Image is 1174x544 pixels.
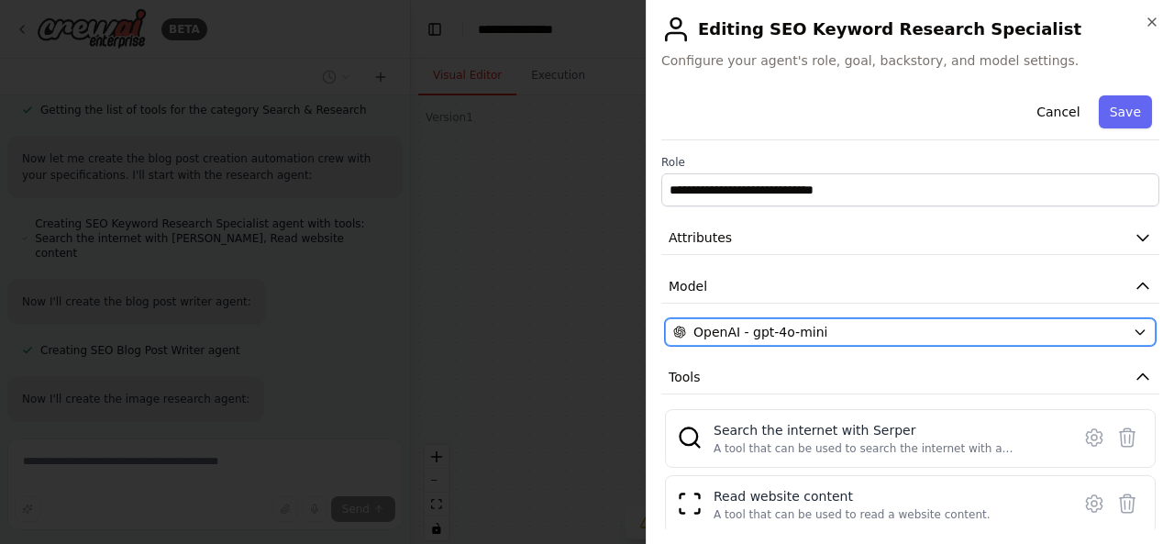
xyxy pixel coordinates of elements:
[1099,95,1152,128] button: Save
[714,487,991,505] div: Read website content
[661,270,1159,304] button: Model
[661,51,1159,70] span: Configure your agent's role, goal, backstory, and model settings.
[665,318,1156,346] button: OpenAI - gpt-4o-mini
[669,277,707,295] span: Model
[661,361,1159,394] button: Tools
[1078,487,1111,520] button: Configure tool
[1111,421,1144,454] button: Delete tool
[661,15,1159,44] h2: Editing SEO Keyword Research Specialist
[677,491,703,516] img: ScrapeWebsiteTool
[661,155,1159,170] label: Role
[669,228,732,247] span: Attributes
[677,425,703,450] img: SerperDevTool
[661,221,1159,255] button: Attributes
[693,323,827,341] span: OpenAI - gpt-4o-mini
[1078,421,1111,454] button: Configure tool
[1025,95,1091,128] button: Cancel
[714,507,991,522] div: A tool that can be used to read a website content.
[714,421,1059,439] div: Search the internet with Serper
[1111,487,1144,520] button: Delete tool
[669,368,701,386] span: Tools
[714,441,1059,456] div: A tool that can be used to search the internet with a search_query. Supports different search typ...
